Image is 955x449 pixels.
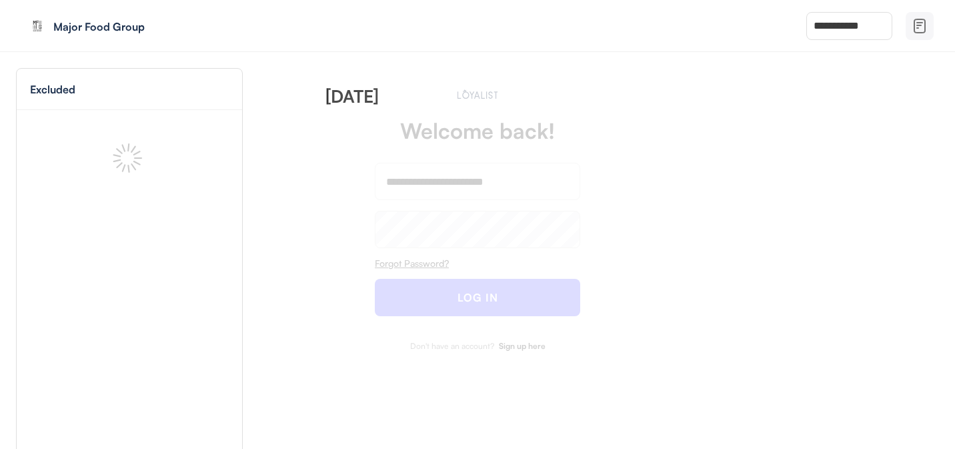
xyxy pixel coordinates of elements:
div: Don't have an account? [410,342,494,350]
div: Welcome back! [400,120,555,141]
img: Main.svg [455,89,501,99]
u: Forgot Password? [375,258,449,269]
button: LOG IN [375,279,580,316]
strong: Sign up here [499,341,546,351]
